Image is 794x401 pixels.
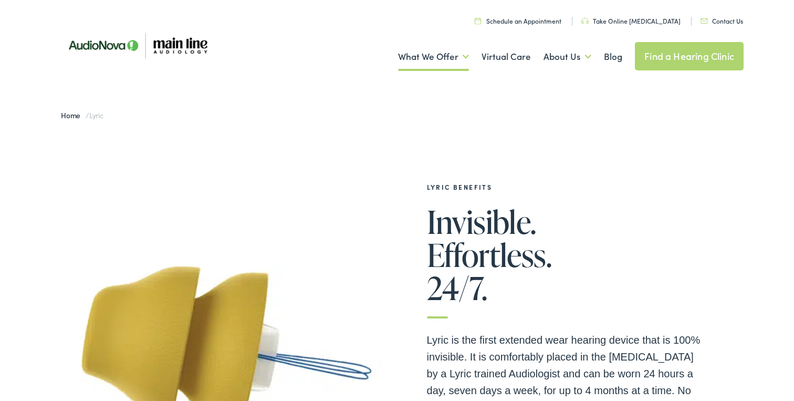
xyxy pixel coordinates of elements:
[604,37,622,76] a: Blog
[61,110,86,120] a: Home
[581,18,589,24] img: utility icon
[544,37,591,76] a: About Us
[427,183,705,191] h2: Lyric Benefits
[475,17,481,24] img: utility icon
[398,37,469,76] a: What We Offer
[701,18,708,24] img: utility icon
[427,238,551,272] span: Effortless.
[581,16,681,25] a: Take Online [MEDICAL_DATA]
[427,204,536,239] span: Invisible.
[61,110,103,120] span: /
[475,16,561,25] a: Schedule an Appointment
[482,37,531,76] a: Virtual Care
[701,16,743,25] a: Contact Us
[89,110,103,120] span: Lyric
[635,42,744,70] a: Find a Hearing Clinic
[427,271,487,305] span: 24/7.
